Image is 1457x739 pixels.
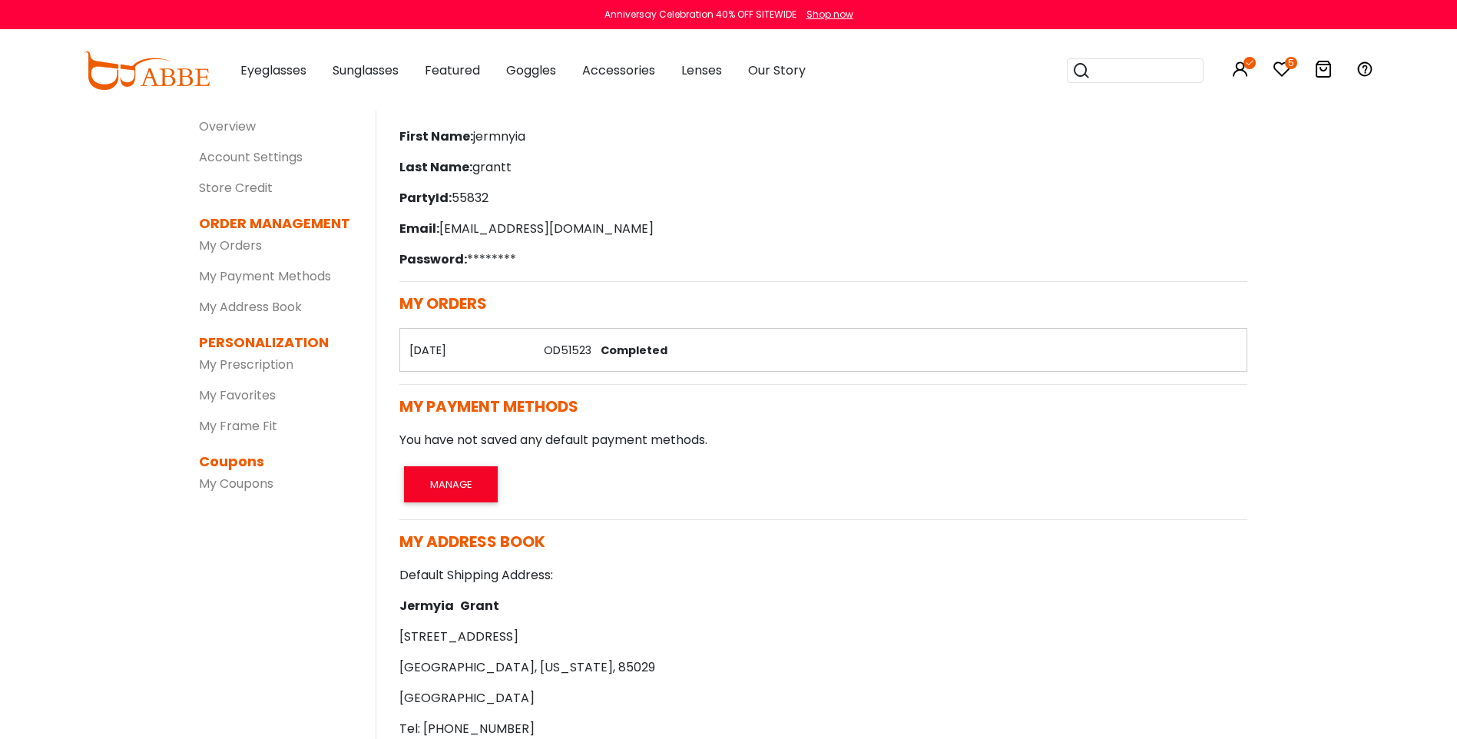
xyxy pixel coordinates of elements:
a: Overview [199,118,256,135]
font: jermnyia [473,128,525,145]
p: [GEOGRAPHIC_DATA], [US_STATE], 85029 [399,658,1247,677]
img: abbeglasses.com [84,51,210,90]
span: Sunglasses [333,61,399,79]
span: Jermyia [399,597,454,615]
span: Lenses [681,61,722,79]
a: My Prescription [199,356,293,373]
a: My Payment Methods [199,267,331,285]
a: My Address Book [199,298,302,316]
p: You have not saved any default payment methods. [399,431,1247,449]
span: Accessories [582,61,655,79]
i: 5 [1285,57,1297,69]
iframe: Chat [1121,129,1445,682]
span: MY ORDERS [399,293,487,314]
a: My Favorites [199,386,276,404]
strong: Default Shipping Address: [399,566,553,584]
dt: PERSONALIZATION [199,332,353,353]
span: Last Name: [399,158,472,176]
span: Our Story [748,61,806,79]
a: 5 [1273,63,1291,81]
span: MY PAYMENT METHODS [399,396,578,417]
span: Grant [454,597,499,615]
span: Password: [399,250,467,268]
span: MY ADDRESS BOOK [399,531,545,552]
dt: Coupons [199,451,353,472]
a: OD51523 [544,343,591,358]
span: PartyId: [399,189,452,207]
p: Tel: [PHONE_NUMBER] [399,720,1247,738]
p: [STREET_ADDRESS] [399,628,1247,646]
span: Eyeglasses [240,61,306,79]
a: MANAGE [399,475,502,492]
dt: ORDER MANAGEMENT [199,213,353,234]
span: First Name: [399,128,473,145]
span: Email: [399,220,439,237]
div: Shop now [806,8,853,22]
font: grantt [472,158,512,176]
span: Completed [594,343,667,358]
a: My Frame Fit [199,417,277,435]
a: Shop now [799,8,853,21]
div: Anniversay Celebration 40% OFF SITEWIDE [604,8,796,22]
a: My Orders [199,237,262,254]
span: Goggles [506,61,556,79]
a: Store Credit [199,179,273,197]
font: [EMAIL_ADDRESS][DOMAIN_NAME] [439,220,654,237]
a: My Coupons [199,475,273,492]
a: Account Settings [199,148,303,166]
th: [DATE] [399,329,535,372]
button: MANAGE [404,466,498,502]
p: [GEOGRAPHIC_DATA] [399,689,1247,708]
font: 55832 [452,189,488,207]
span: Featured [425,61,480,79]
